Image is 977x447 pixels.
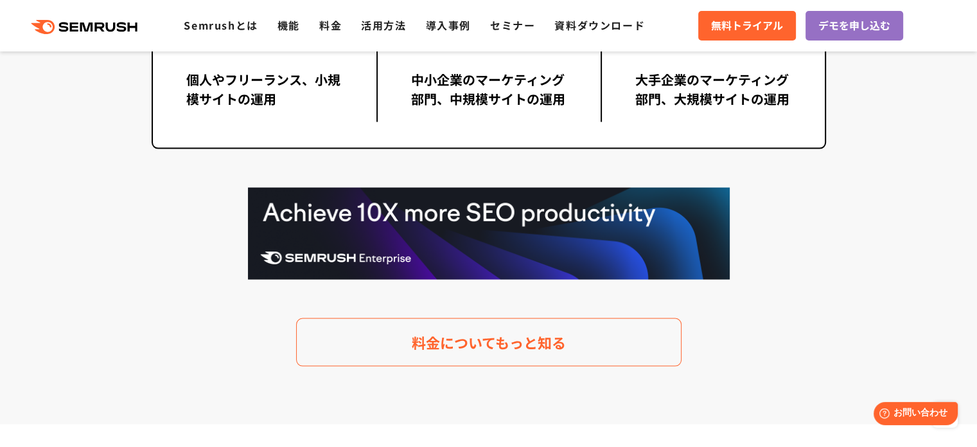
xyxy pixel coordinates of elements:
a: 資料ダウンロード [554,17,645,33]
a: Semrushとは [184,17,258,33]
span: 無料トライアル [711,17,783,34]
span: デモを申し込む [818,17,890,34]
a: 導入事例 [426,17,471,33]
a: デモを申し込む [805,11,903,41]
a: 料金についてもっと知る [296,318,682,367]
div: 中小企業のマーケティング部門、中規模サイトの運用 [411,70,567,122]
a: 機能 [277,17,300,33]
a: 活用方法 [361,17,406,33]
a: セミナー [490,17,535,33]
div: 個人やフリーランス、小規模サイトの運用 [186,70,344,122]
a: 料金 [319,17,342,33]
a: 無料トライアル [698,11,796,41]
iframe: Help widget launcher [863,397,963,433]
div: 大手企業のマーケティング部門、大規模サイトの運用 [635,70,791,122]
span: 料金についてもっと知る [412,331,566,354]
